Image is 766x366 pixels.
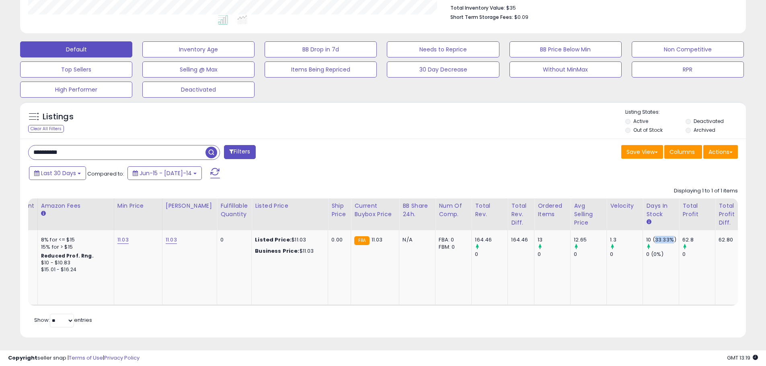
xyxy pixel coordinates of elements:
button: Inventory Age [142,41,255,57]
div: Fulfillment Cost [3,202,34,219]
button: Jun-15 - [DATE]-14 [127,166,202,180]
div: N/A [403,236,429,243]
div: It's back! [13,193,121,201]
div: 1.3 [610,236,643,243]
b: Total Inventory Value: [450,4,505,11]
div: 0 [682,251,715,258]
span: $0.09 [514,13,528,21]
h1: Support [39,8,64,14]
label: Deactivated [694,118,724,125]
a: 11.03 [166,236,177,244]
div: Avg Selling Price [574,202,603,227]
button: Columns [664,145,702,159]
span: Great [76,274,87,285]
small: FBA [354,236,369,245]
div: Hey Team, [13,118,125,126]
span: Compared to: [87,170,124,178]
button: Default [20,41,132,57]
li: $35 [450,2,732,12]
button: Items Being Repriced [265,61,377,78]
button: Home [126,3,141,18]
button: Save View [621,145,663,159]
button: Needs to Reprice [387,41,499,57]
div: Hey Team,I'm working on adding the SKU back in to Seller Snap now. I will update you once it's av... [6,113,132,158]
div: 0 [475,251,507,258]
span: 11.03 [372,236,383,243]
span: Columns [669,148,695,156]
div: Got it, thanks. [108,170,148,178]
b: Listed Price: [255,236,292,243]
div: 164.46 [511,236,528,243]
button: BB Price Below Min [509,41,622,57]
div: Velocity [610,202,639,210]
div: 13 [538,236,570,243]
div: seller snap | | [8,354,140,362]
img: Profile image for Support [23,4,36,17]
div: It's back!Have a great day team! [6,188,127,244]
div: 0 (0%) [646,251,679,258]
div: $11.03 [255,247,322,255]
div: Total Rev. Diff. [511,202,531,227]
button: RPR [632,61,744,78]
span: Show: entries [34,316,92,324]
button: Without MinMax [509,61,622,78]
span: Last 30 Days [41,169,76,177]
a: Terms of Use [69,354,103,362]
div: Amazon Fees [41,202,111,210]
div: Num of Comp. [439,202,468,219]
button: BB Drop in 7d [265,41,377,57]
div: 10 (33.33%) [646,236,679,243]
button: Actions [703,145,738,159]
div: 12.65 [574,236,606,243]
div: Current Buybox Price [354,202,396,219]
b: Reduced Prof. Rng. [41,252,94,259]
div: Listed Price [255,202,324,210]
div: Clear All Filters [28,125,64,133]
div: Team says… [6,165,154,189]
div: Thank you for your help. [62,94,148,102]
button: 30 Day Decrease [387,61,499,78]
button: Last 30 Days [29,166,86,180]
button: High Performer [20,82,132,98]
small: Amazon Fees. [41,210,46,217]
button: Top Sellers [20,61,132,78]
div: [PERSON_NAME] [166,202,214,210]
div: 0 [610,251,643,258]
div: BB Share 24h. [403,202,432,219]
div: Displaying 1 to 1 of 1 items [674,187,738,195]
span: Bad [38,274,49,285]
div: 15% for > $15 [41,243,108,251]
button: go back [5,3,21,18]
label: Out of Stock [633,127,663,133]
div: 164.46 [475,236,507,243]
div: Got it, thanks. [102,165,154,182]
div: Support says… [6,250,154,307]
div: I'm working on adding the SKU back in to Seller Snap now. I will update you once it's available. [13,130,125,153]
div: $11.03 [255,236,322,243]
p: Listing States: [625,108,746,116]
span: Amazing [95,274,106,285]
a: Privacy Policy [104,354,140,362]
div: Rate your conversation [15,259,111,268]
div: Total Profit [682,202,712,219]
div: Total Rev. [475,202,504,219]
div: I'll add this ASIN back in to Seller Snap for you [DATE] but in the future if you need to add mor... [13,18,125,66]
div: FBM: 0 [439,243,465,251]
span: Terrible [19,274,31,285]
div: 0.00 [331,236,345,243]
h5: Listings [43,111,74,123]
button: Deactivated [142,82,255,98]
label: Archived [694,127,715,133]
div: Fulfillable Quantity [220,202,248,219]
div: Britney says… [6,188,154,250]
div: Min Price [117,202,159,210]
div: $10 - $10.83 [41,260,108,266]
div: 0 [538,251,570,258]
div: 8% for <= $15 [41,236,108,243]
div: Team says… [6,77,154,113]
small: Days In Stock. [646,219,651,226]
b: Business Price: [255,247,299,255]
span: 2025-08-14 13:19 GMT [727,354,758,362]
div: Britney says… [6,113,154,164]
div: 62.80 [719,236,733,243]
